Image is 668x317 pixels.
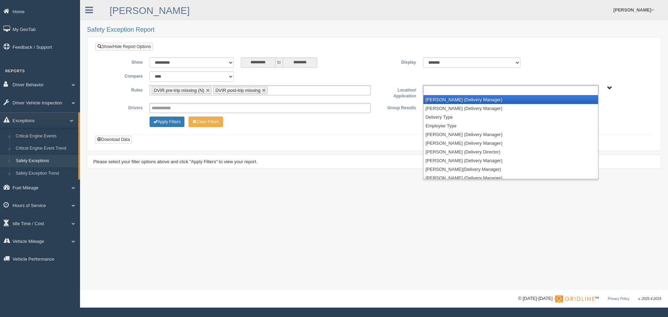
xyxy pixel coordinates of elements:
label: Show [101,57,146,66]
li: [PERSON_NAME] (Delivery Manager) [423,104,598,113]
label: Group Results [374,103,420,111]
li: [PERSON_NAME] (Delivery Manager) [423,95,598,104]
button: Download Data [95,136,132,143]
a: Critical Engine Event Trend [13,142,78,155]
button: Change Filter Options [189,117,223,127]
li: [PERSON_NAME] (Delivery Manager) [423,139,598,148]
h2: Safety Exception Report [87,26,661,33]
span: to [276,57,283,68]
label: Rules [101,85,146,94]
a: [PERSON_NAME] [110,5,190,16]
a: Safety Exception Trend [13,167,78,180]
a: Safety Exceptions [13,155,78,167]
span: DVIR post-trip missing [215,88,260,93]
div: © [DATE]-[DATE] - ™ [518,295,661,302]
li: [PERSON_NAME] (Delivery Director) [423,148,598,156]
span: v. 2025.4.2019 [638,297,661,301]
label: Display [374,57,420,66]
label: Drivers [101,103,146,111]
a: Critical Engine Events [13,130,78,143]
a: Show/Hide Report Options [95,43,153,50]
label: Compare [101,71,146,80]
li: [PERSON_NAME] (Delivery Manager) [423,174,598,182]
a: Privacy Policy [608,297,629,301]
span: DVIR pre-trip missing (N) [154,88,204,93]
li: [PERSON_NAME] (Delivery Manager) [423,130,598,139]
label: Location/ Application [374,85,420,100]
li: Employee Type [423,121,598,130]
li: [PERSON_NAME] (Delivery Manager) [423,156,598,165]
span: Please select your filter options above and click "Apply Filters" to view your report. [93,159,257,164]
li: Delivery Type [423,113,598,121]
button: Change Filter Options [150,117,184,127]
img: Gridline [555,295,595,302]
li: [PERSON_NAME](Delivery Manager) [423,165,598,174]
